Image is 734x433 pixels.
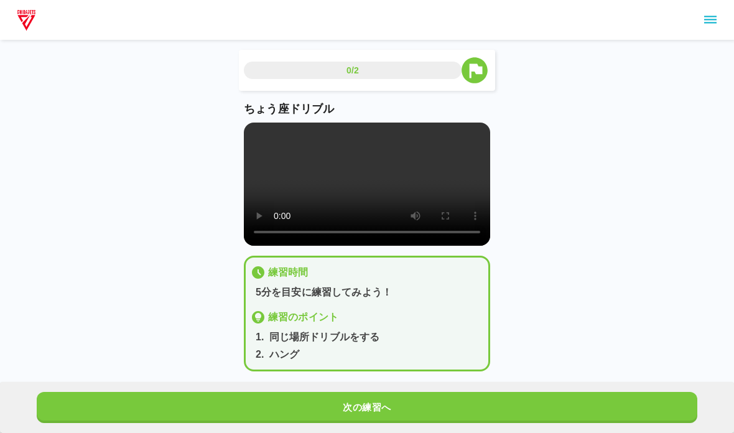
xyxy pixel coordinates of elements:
p: 2 . [256,347,264,362]
p: 1 . [256,330,264,345]
img: dummy [15,7,38,32]
p: ちょう座ドリブル [244,101,490,118]
p: 練習時間 [268,265,309,280]
p: 0/2 [346,64,359,77]
p: 練習のポイント [268,310,338,325]
button: sidemenu [700,9,721,30]
p: ハング [269,347,299,362]
p: 同じ場所ドリブルをする [269,330,380,345]
p: 5分を目安に練習してみよう！ [256,285,483,300]
button: 次の練習へ [37,392,697,423]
